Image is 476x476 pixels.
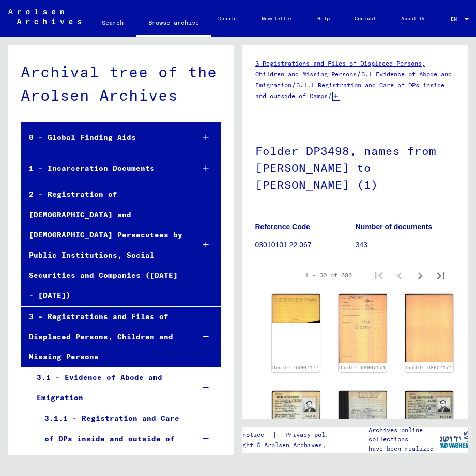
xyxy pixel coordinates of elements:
[389,6,438,31] a: About Us
[21,307,186,368] div: 3 - Registrations and Files of Displaced Persons, Children and Missing Persons
[389,265,410,285] button: Previous page
[255,240,355,250] p: 03010101 22 067
[21,60,221,107] div: Archival tree of the Arolsen Archives
[206,6,249,31] a: Donate
[249,6,305,31] a: Newsletter
[8,9,81,24] img: Arolsen_neg.svg
[37,408,187,469] div: 3.1.1 - Registration and Care of DPs inside and outside of Camps
[255,59,425,78] a: 3 Registrations and Files of Displaced Persons, Children and Missing Persons
[406,364,452,370] a: DocID: 68907174
[255,127,456,207] h1: Folder DP3498, names from [PERSON_NAME] to [PERSON_NAME] (1)
[21,128,186,148] div: 0 - Global Finding Aids
[305,271,352,280] div: 1 – 30 of 686
[291,80,296,89] span: /
[221,430,348,440] div: |
[29,368,187,408] div: 3.1 - Evidence of Abode and Emigration
[342,6,389,31] a: Contact
[368,444,440,463] p: have been realized in partnership with
[405,294,453,362] img: 002.jpg
[339,364,386,370] a: DocID: 68907174
[272,391,320,458] img: 001.jpg
[356,223,433,231] b: Number of documents
[136,10,211,37] a: Browse archive
[357,69,361,78] span: /
[221,430,272,440] a: Legal notice
[435,426,474,452] img: yv_logo.png
[356,240,455,250] p: 343
[21,184,186,306] div: 2 - Registration of [DEMOGRAPHIC_DATA] and [DEMOGRAPHIC_DATA] Persecutees by Public Institutions,...
[339,391,387,445] img: 002.jpg
[255,223,311,231] b: Reference Code
[221,440,348,450] p: Copyright © Arolsen Archives, 2021
[277,430,348,440] a: Privacy policy
[431,265,451,285] button: Last page
[405,391,453,462] img: 001.jpg
[328,91,332,100] span: /
[368,416,440,444] p: The Arolsen Archives online collections
[339,294,387,363] img: 001.jpg
[272,294,320,323] img: 002.jpg
[305,6,342,31] a: Help
[410,265,431,285] button: Next page
[89,10,136,35] a: Search
[272,364,319,370] a: DocID: 68907177
[451,16,462,22] span: EN
[255,81,444,100] a: 3.1.1 Registration and Care of DPs inside and outside of Camps
[368,265,389,285] button: First page
[21,158,186,179] div: 1 - Incarceration Documents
